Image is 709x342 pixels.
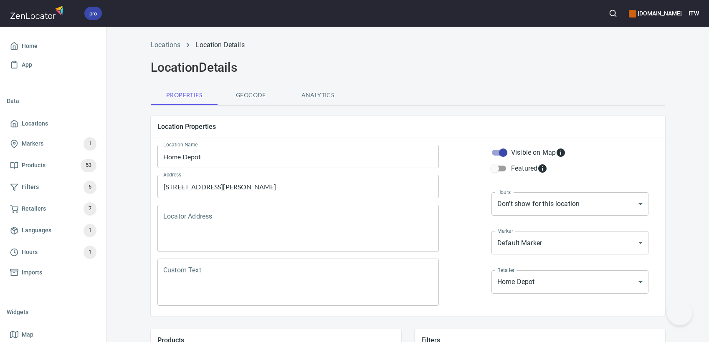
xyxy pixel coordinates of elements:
span: Home [22,41,38,51]
span: Geocode [223,90,279,101]
span: 7 [84,204,96,214]
span: 1 [84,226,96,235]
span: Languages [22,225,51,236]
a: App [7,55,100,74]
svg: Whether the location is visible on the map. [556,148,566,158]
span: 1 [84,247,96,257]
a: Hours1 [7,241,100,263]
button: ITW [689,4,699,23]
div: Featured [511,163,547,174]
span: pro [84,9,102,18]
a: Locations [7,114,100,133]
span: 53 [81,161,96,170]
span: Markers [22,138,43,149]
a: Markers1 [7,133,100,155]
span: App [22,60,32,70]
a: Languages1 [7,220,100,241]
span: Locations [22,118,48,129]
span: Imports [22,267,42,278]
li: Widgets [7,302,100,322]
span: 6 [84,182,96,192]
a: Retailers7 [7,198,100,220]
div: pro [84,7,102,20]
li: Data [7,91,100,111]
div: Don't show for this location [491,192,648,216]
a: Products53 [7,155,100,176]
button: color-CE600E [629,10,636,18]
a: Location Details [195,41,244,49]
h6: [DOMAIN_NAME] [629,9,682,18]
nav: breadcrumb [151,40,665,50]
a: Locations [151,41,180,49]
div: Visible on Map [511,148,566,158]
span: Filters [22,182,39,192]
h5: Location Properties [157,122,658,131]
h6: ITW [689,9,699,18]
a: Filters6 [7,176,100,198]
img: zenlocator [10,3,66,21]
a: Imports [7,263,100,282]
span: 1 [84,139,96,148]
span: Hours [22,247,38,257]
span: Properties [156,90,213,101]
span: Analytics [289,90,346,101]
svg: Featured locations are moved to the top of the search results list. [537,163,547,174]
h2: Location Details [151,60,665,75]
span: Retailers [22,204,46,214]
span: Products [22,160,46,171]
div: Home Depot [491,270,648,294]
div: Default Marker [491,231,648,254]
span: Map [22,329,33,340]
iframe: Help Scout Beacon - Open [667,300,692,325]
a: Home [7,37,100,55]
